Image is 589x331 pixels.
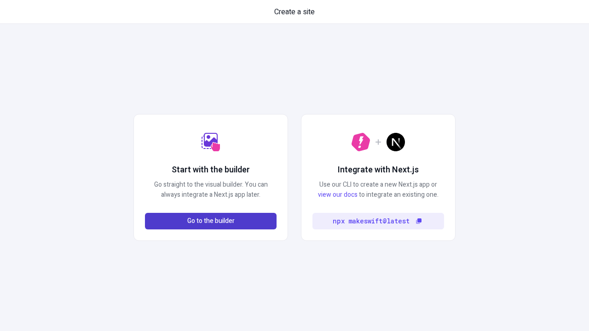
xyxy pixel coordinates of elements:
span: Create a site [274,6,315,17]
a: view our docs [318,190,358,200]
span: Go to the builder [187,216,235,226]
p: Go straight to the visual builder. You can always integrate a Next.js app later. [145,180,277,200]
p: Use our CLI to create a new Next.js app or to integrate an existing one. [312,180,444,200]
h2: Start with the builder [172,164,250,176]
code: npx makeswift@latest [333,216,410,226]
button: Go to the builder [145,213,277,229]
h2: Integrate with Next.js [338,164,419,176]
